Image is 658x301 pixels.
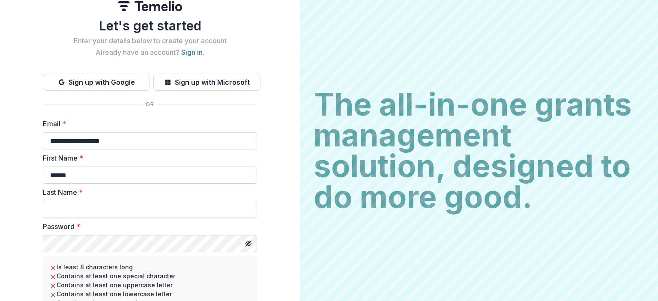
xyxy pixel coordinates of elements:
button: Toggle password visibility [242,237,255,250]
img: Temelio [118,1,182,11]
button: Sign up with Microsoft [153,74,260,91]
h2: Already have an account? . [43,48,257,57]
li: Contains at least one lowercase letter [50,289,250,298]
label: Email [43,119,252,129]
label: Password [43,221,252,232]
li: Contains at least one special character [50,271,250,280]
li: Contains at least one uppercase letter [50,280,250,289]
label: First Name [43,153,252,163]
a: Sign in [181,48,203,57]
h1: Let's get started [43,18,257,33]
label: Last Name [43,187,252,197]
h2: Enter your details below to create your account [43,37,257,45]
button: Sign up with Google [43,74,150,91]
li: Is least 8 characters long [50,262,250,271]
